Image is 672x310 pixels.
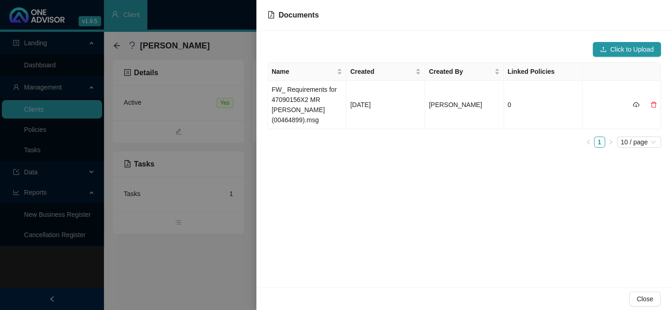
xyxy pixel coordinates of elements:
th: Created By [425,63,503,81]
button: left [583,137,594,148]
div: Page Size [617,137,661,148]
li: 1 [594,137,605,148]
th: Linked Policies [504,63,582,81]
span: cloud-download [633,101,639,108]
span: Close [636,294,653,304]
span: left [586,139,591,145]
span: 10 / page [621,137,657,147]
a: 1 [594,137,605,147]
span: upload [600,46,606,53]
span: Created [350,66,413,77]
span: file-pdf [267,11,275,18]
td: [DATE] [346,81,425,129]
button: Close [629,292,660,306]
span: Documents [278,11,319,19]
span: [PERSON_NAME] [429,101,482,108]
button: uploadClick to Upload [593,42,661,57]
li: Next Page [605,137,616,148]
td: 0 [504,81,582,129]
span: right [608,139,613,145]
button: right [605,137,616,148]
span: Name [272,66,335,77]
span: delete [650,101,657,108]
li: Previous Page [583,137,594,148]
td: FW_ Requirements for 47090156X2 MR [PERSON_NAME] (00464899).msg [268,81,346,129]
th: Name [268,63,346,81]
th: Created [346,63,425,81]
span: Click to Upload [610,44,654,54]
span: Created By [429,66,492,77]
